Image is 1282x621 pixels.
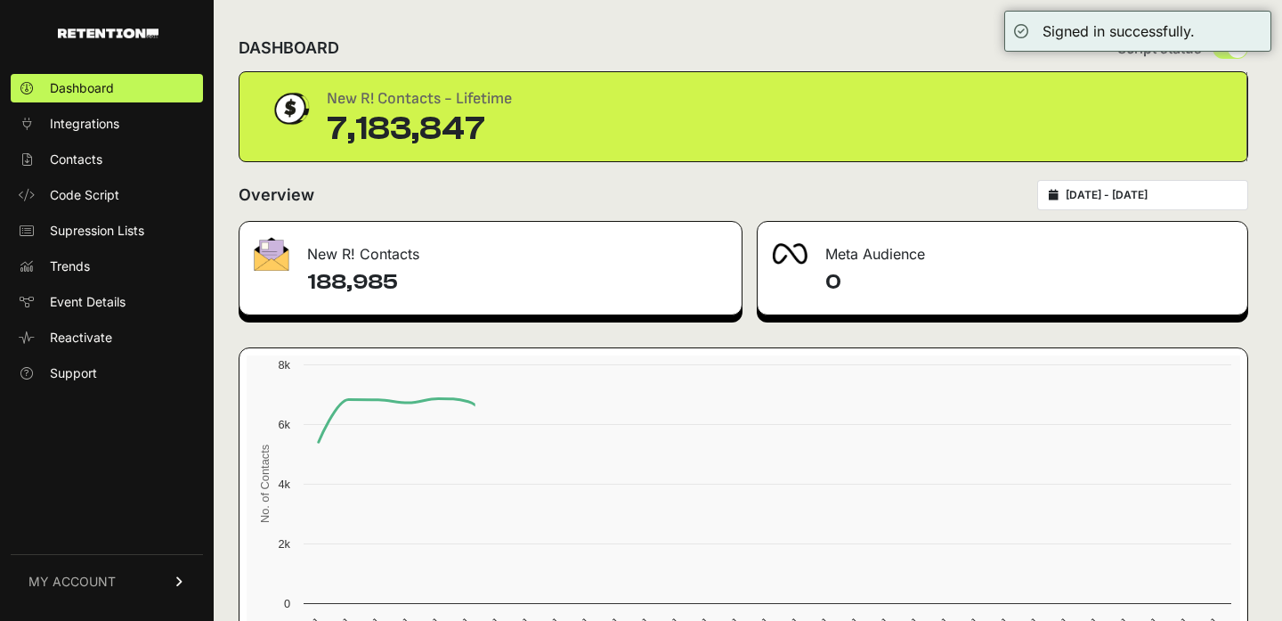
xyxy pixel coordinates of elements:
[28,573,116,591] span: MY ACCOUNT
[11,217,203,245] a: Supression Lists
[268,86,312,131] img: dollar-coin-05c43ed7efb7bc0c12610022525b4bbbb207c7efeef5aecc26f025e68dcafac9.png
[307,268,727,297] h4: 188,985
[1043,20,1195,42] div: Signed in successfully.
[11,145,203,174] a: Contacts
[58,29,158,38] img: Retention.com
[284,597,290,610] text: 0
[50,151,102,168] span: Contacts
[278,418,290,431] text: 6k
[11,252,203,281] a: Trends
[11,110,203,138] a: Integrations
[825,268,1233,297] h4: 0
[50,115,119,133] span: Integrations
[758,222,1247,275] div: Meta Audience
[50,186,119,204] span: Code Script
[50,293,126,311] span: Event Details
[278,478,290,491] text: 4k
[278,358,290,372] text: 8k
[278,537,290,551] text: 2k
[11,74,203,102] a: Dashboard
[11,323,203,352] a: Reactivate
[50,222,144,240] span: Supression Lists
[254,237,289,271] img: fa-envelope-19ae18322b30453b285274b1b8af3d052b27d846a4fbe8435d1a52b978f639a2.png
[11,359,203,388] a: Support
[239,222,742,275] div: New R! Contacts
[50,257,90,275] span: Trends
[772,243,807,265] img: fa-meta-2f981b61bb99beabf952f7030308934f19ce035c18b003e963880cc3fabeebb7.png
[327,111,512,147] div: 7,183,847
[239,36,339,61] h2: DASHBOARD
[239,183,314,208] h2: Overview
[11,181,203,209] a: Code Script
[11,288,203,316] a: Event Details
[50,79,114,97] span: Dashboard
[11,554,203,609] a: MY ACCOUNT
[258,445,272,523] text: No. of Contacts
[50,329,112,347] span: Reactivate
[50,364,97,382] span: Support
[327,86,512,111] div: New R! Contacts - Lifetime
